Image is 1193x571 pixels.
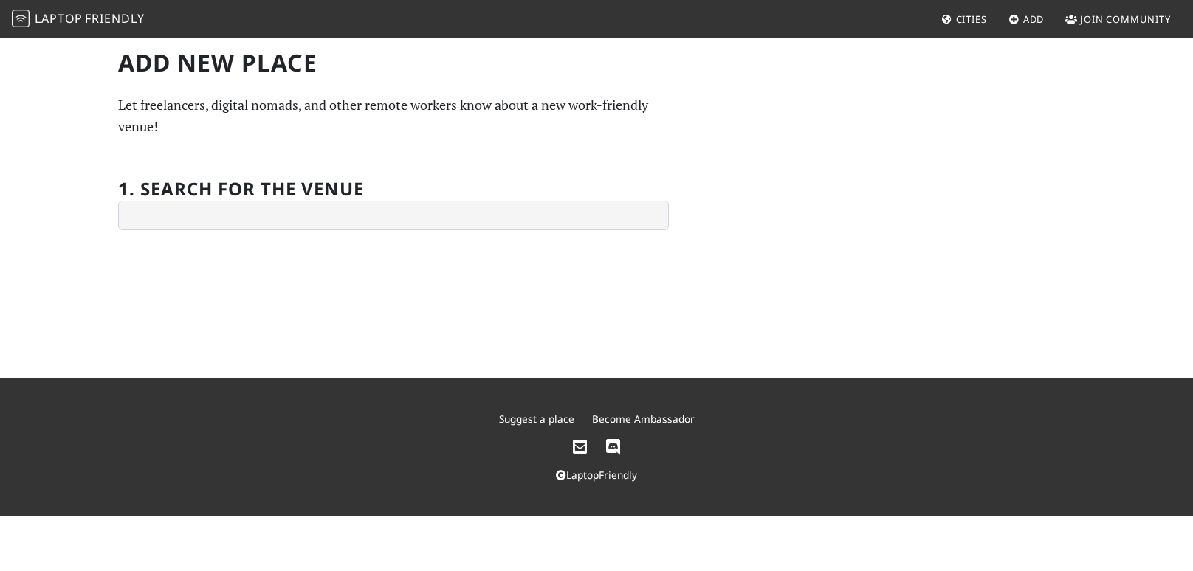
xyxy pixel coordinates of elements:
a: LaptopFriendly LaptopFriendly [12,7,145,32]
a: Become Ambassador [592,412,695,426]
a: Suggest a place [499,412,574,426]
h1: Add new Place [118,49,669,77]
span: Join Community [1080,13,1171,26]
a: Join Community [1059,6,1177,32]
a: Add [1003,6,1051,32]
a: LaptopFriendly [556,468,637,482]
h2: 1. Search for the venue [118,179,364,200]
label: If you are a human, ignore this field [118,161,163,288]
a: Cities [935,6,993,32]
span: Friendly [85,10,144,27]
p: Let freelancers, digital nomads, and other remote workers know about a new work-friendly venue! [118,94,669,137]
img: LaptopFriendly [12,10,30,27]
span: Add [1023,13,1045,26]
span: Cities [956,13,987,26]
span: Laptop [35,10,83,27]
